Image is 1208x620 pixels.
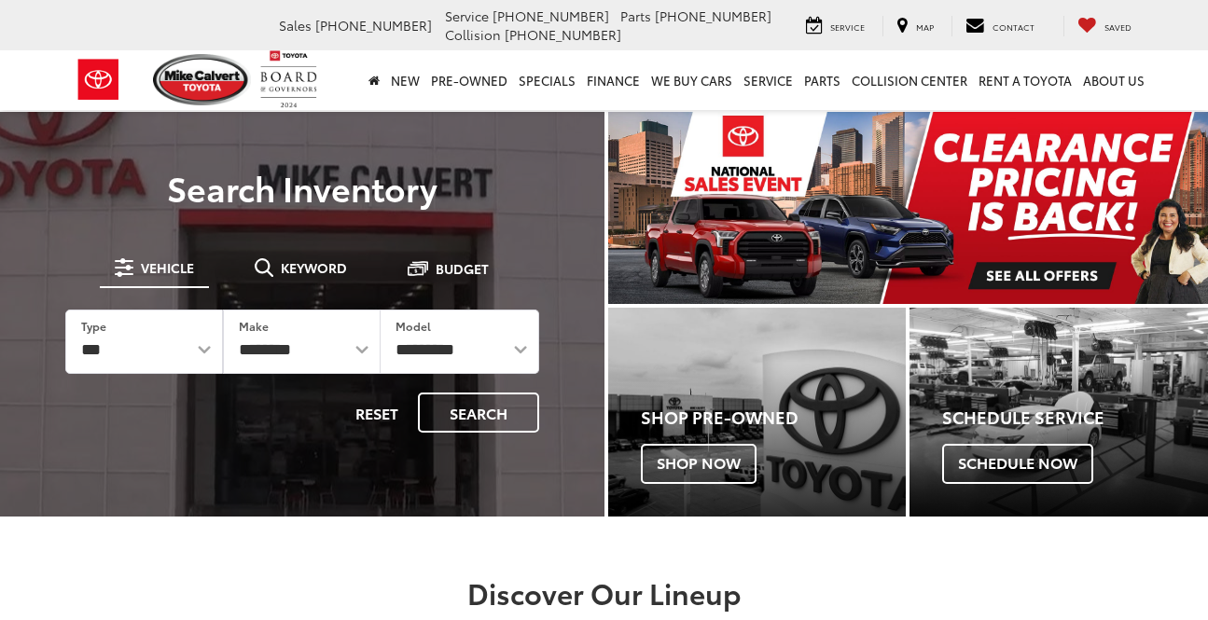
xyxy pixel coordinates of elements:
[141,261,194,274] span: Vehicle
[493,7,609,25] span: [PHONE_NUMBER]
[1077,50,1150,110] a: About Us
[909,308,1208,517] div: Toyota
[942,444,1093,483] span: Schedule Now
[418,393,539,433] button: Search
[792,16,879,36] a: Service
[279,16,312,34] span: Sales
[993,21,1034,33] span: Contact
[882,16,948,36] a: Map
[581,50,646,110] a: Finance
[738,50,798,110] a: Service
[340,393,414,433] button: Reset
[505,25,621,44] span: [PHONE_NUMBER]
[846,50,973,110] a: Collision Center
[916,21,934,33] span: Map
[281,261,347,274] span: Keyword
[942,408,1208,427] h4: Schedule Service
[239,318,269,334] label: Make
[73,577,1136,608] h2: Discover Our Lineup
[909,308,1208,517] a: Schedule Service Schedule Now
[315,16,432,34] span: [PHONE_NUMBER]
[830,21,865,33] span: Service
[641,444,757,483] span: Shop Now
[641,408,907,427] h4: Shop Pre-Owned
[363,50,385,110] a: Home
[445,25,501,44] span: Collision
[153,54,252,105] img: Mike Calvert Toyota
[425,50,513,110] a: Pre-Owned
[1104,21,1132,33] span: Saved
[608,308,907,517] div: Toyota
[951,16,1048,36] a: Contact
[973,50,1077,110] a: Rent a Toyota
[385,50,425,110] a: New
[436,262,489,275] span: Budget
[646,50,738,110] a: WE BUY CARS
[63,49,133,110] img: Toyota
[39,169,565,206] h3: Search Inventory
[798,50,846,110] a: Parts
[1063,16,1146,36] a: My Saved Vehicles
[81,318,106,334] label: Type
[445,7,489,25] span: Service
[655,7,771,25] span: [PHONE_NUMBER]
[513,50,581,110] a: Specials
[396,318,431,334] label: Model
[608,308,907,517] a: Shop Pre-Owned Shop Now
[620,7,651,25] span: Parts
